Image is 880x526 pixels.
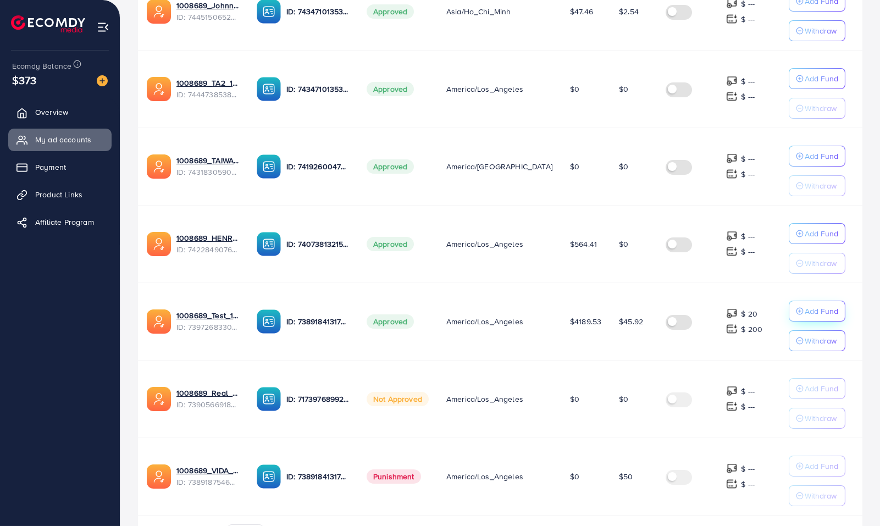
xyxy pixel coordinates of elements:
[147,387,171,411] img: ic-ads-acc.e4c84228.svg
[805,102,837,115] p: Withdraw
[789,20,845,41] button: Withdraw
[446,471,523,482] span: America/Los_Angeles
[741,75,755,88] p: $ ---
[789,301,845,322] button: Add Fund
[619,471,633,482] span: $50
[12,72,37,88] span: $373
[570,471,579,482] span: $0
[741,152,755,165] p: $ ---
[726,308,738,319] img: top-up amount
[789,175,845,196] button: Withdraw
[741,168,755,181] p: $ ---
[257,232,281,256] img: ic-ba-acc.ded83a64.svg
[257,464,281,489] img: ic-ba-acc.ded83a64.svg
[789,253,845,274] button: Withdraw
[367,314,414,329] span: Approved
[176,322,239,333] span: ID: 7397268330068885521
[147,309,171,334] img: ic-ads-acc.e4c84228.svg
[789,98,845,119] button: Withdraw
[367,4,414,19] span: Approved
[570,316,601,327] span: $4189.53
[147,464,171,489] img: ic-ads-acc.e4c84228.svg
[176,387,239,410] div: <span class='underline'>1008689_Real_1720750472829</span></br>7390566918677151761
[789,456,845,477] button: Add Fund
[286,5,349,18] p: ID: 7434710135353819153
[446,239,523,250] span: America/Los_Angeles
[789,146,845,167] button: Add Fund
[35,189,82,200] span: Product Links
[570,394,579,405] span: $0
[176,77,239,100] div: <span class='underline'>1008689_TA2_1733363283270</span></br>7444738538387750913
[619,84,628,95] span: $0
[741,90,755,103] p: $ ---
[805,382,838,395] p: Add Fund
[176,12,239,23] span: ID: 7445150652277325825
[741,307,757,320] p: $ 20
[176,232,239,255] div: <span class='underline'>1008689_HENRYS PLACE_1728266752634</span></br>7422849076611465217
[805,334,837,347] p: Withdraw
[176,155,239,178] div: <span class='underline'>1008689_TAIWAN LEMAINE PATTON_1730357905537</span></br>7431830590590124048
[805,227,838,240] p: Add Fund
[147,77,171,101] img: ic-ads-acc.e4c84228.svg
[619,239,628,250] span: $0
[176,244,239,255] span: ID: 7422849076611465217
[741,385,755,398] p: $ ---
[35,107,68,118] span: Overview
[176,89,239,100] span: ID: 7444738538387750913
[741,245,755,258] p: $ ---
[726,168,738,180] img: top-up amount
[286,470,349,483] p: ID: 7389184131743432720
[789,68,845,89] button: Add Fund
[446,84,523,95] span: America/Los_Angeles
[726,153,738,164] img: top-up amount
[726,75,738,87] img: top-up amount
[286,237,349,251] p: ID: 7407381321519136784
[805,304,838,318] p: Add Fund
[367,159,414,174] span: Approved
[8,184,112,206] a: Product Links
[741,462,755,475] p: $ ---
[176,310,239,333] div: <span class='underline'>1008689_Test_1722310750939</span></br>7397268330068885521
[741,13,755,26] p: $ ---
[726,246,738,257] img: top-up amount
[8,101,112,123] a: Overview
[367,237,414,251] span: Approved
[446,6,511,17] span: Asia/Ho_Chi_Minh
[805,24,837,37] p: Withdraw
[726,323,738,335] img: top-up amount
[446,161,552,172] span: America/[GEOGRAPHIC_DATA]
[257,309,281,334] img: ic-ba-acc.ded83a64.svg
[570,84,579,95] span: $0
[741,400,755,413] p: $ ---
[741,478,755,491] p: $ ---
[11,15,85,32] img: logo
[833,477,872,518] iframe: Chat
[8,211,112,233] a: Affiliate Program
[726,463,738,474] img: top-up amount
[570,161,579,172] span: $0
[619,6,639,17] span: $2.54
[176,155,239,166] a: 1008689_TAIWAN LEMAINE PATTON_1730357905537
[805,489,837,502] p: Withdraw
[147,232,171,256] img: ic-ads-acc.e4c84228.svg
[35,217,94,228] span: Affiliate Program
[789,330,845,351] button: Withdraw
[726,478,738,490] img: top-up amount
[619,316,643,327] span: $45.92
[619,394,628,405] span: $0
[286,160,349,173] p: ID: 7419260047714271249
[8,129,112,151] a: My ad accounts
[726,13,738,25] img: top-up amount
[176,387,239,398] a: 1008689_Real_1720750472829
[35,162,66,173] span: Payment
[570,6,593,17] span: $47.46
[176,399,239,410] span: ID: 7390566918677151761
[12,60,71,71] span: Ecomdy Balance
[176,465,239,488] div: <span class='underline'>1008689_VIDA_1720429312666</span></br>7389187546615644176
[789,223,845,244] button: Add Fund
[176,77,239,88] a: 1008689_TA2_1733363283270
[726,230,738,242] img: top-up amount
[805,412,837,425] p: Withdraw
[97,21,109,34] img: menu
[726,91,738,102] img: top-up amount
